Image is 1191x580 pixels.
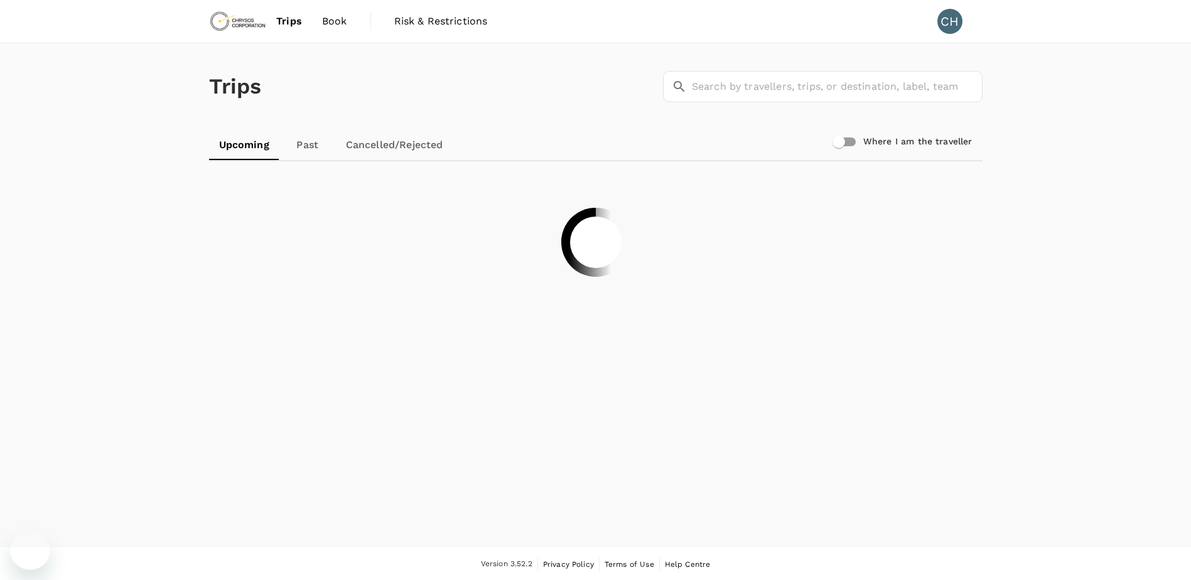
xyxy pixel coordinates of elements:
span: Book [322,14,347,29]
iframe: Button to launch messaging window [10,530,50,570]
a: Terms of Use [605,557,654,571]
input: Search by travellers, trips, or destination, label, team [692,71,983,102]
span: Help Centre [665,560,711,569]
a: Past [279,130,336,160]
a: Privacy Policy [543,557,594,571]
span: Risk & Restrictions [394,14,488,29]
a: Upcoming [209,130,279,160]
span: Version 3.52.2 [481,558,532,571]
h1: Trips [209,43,262,130]
h6: Where I am the traveller [863,135,973,149]
span: Privacy Policy [543,560,594,569]
span: Terms of Use [605,560,654,569]
div: CH [937,9,962,34]
a: Cancelled/Rejected [336,130,453,160]
img: Chrysos Corporation [209,8,267,35]
span: Trips [276,14,302,29]
a: Help Centre [665,557,711,571]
